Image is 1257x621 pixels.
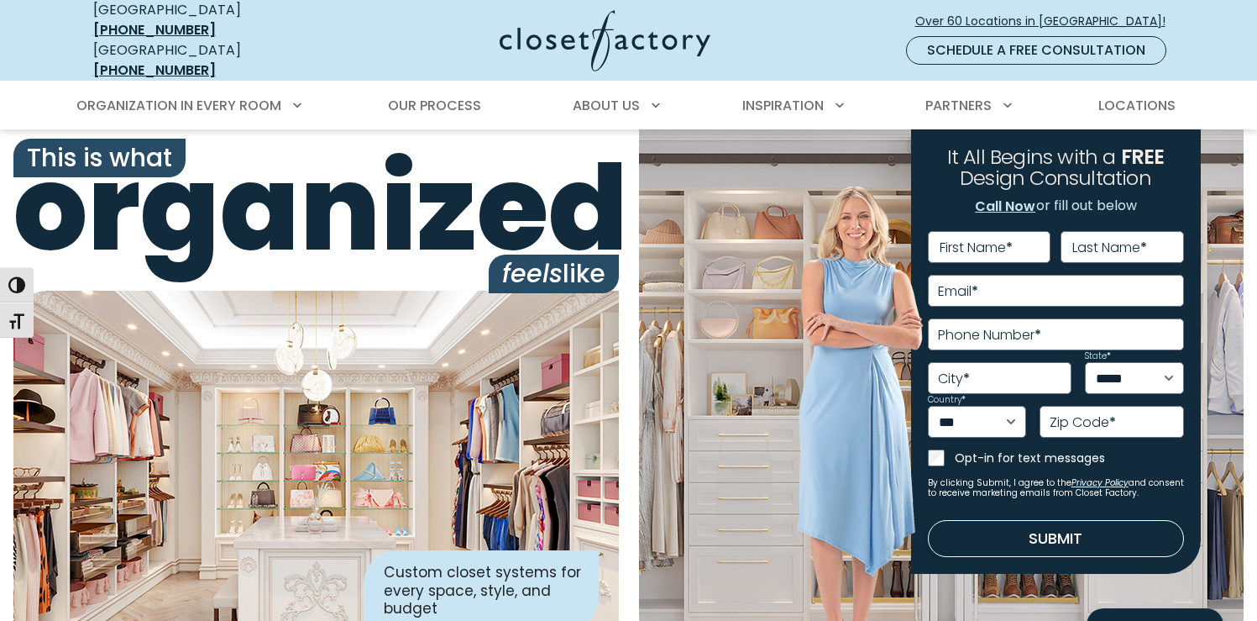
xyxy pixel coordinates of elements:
div: [GEOGRAPHIC_DATA] [93,40,337,81]
label: Last Name [1072,241,1147,255]
span: Our Process [388,96,481,115]
a: [PHONE_NUMBER] [93,61,216,80]
small: By clicking Submit, I agree to the and consent to receive marketing emails from Closet Factory. [928,478,1184,498]
span: It All Begins with a [947,143,1116,171]
a: Privacy Policy [1071,476,1129,489]
label: Email [938,285,978,298]
span: organized [13,150,619,268]
span: Design Consultation [960,165,1151,192]
label: Phone Number [938,329,1041,342]
span: FREE [1121,143,1165,171]
span: Organization in Every Room [76,96,281,115]
span: Inspiration [742,96,824,115]
a: Call Now [974,196,1036,218]
span: like [489,255,619,293]
span: Locations [1098,96,1176,115]
label: Zip Code [1050,416,1116,429]
a: [PHONE_NUMBER] [93,20,216,39]
span: Over 60 Locations in [GEOGRAPHIC_DATA]! [915,13,1179,30]
label: Opt-in for text messages [955,450,1184,466]
span: Partners [925,96,992,115]
a: Schedule a Free Consultation [906,36,1166,65]
a: Over 60 Locations in [GEOGRAPHIC_DATA]! [914,7,1180,36]
button: Submit [928,520,1184,557]
p: or fill out below [974,196,1137,218]
span: About Us [573,96,640,115]
label: Country [928,396,966,404]
nav: Primary Menu [65,82,1193,129]
label: State [1085,352,1111,360]
img: Closet Factory Logo [500,10,710,71]
label: First Name [940,241,1013,255]
i: feels [502,255,563,292]
label: City [938,372,970,386]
